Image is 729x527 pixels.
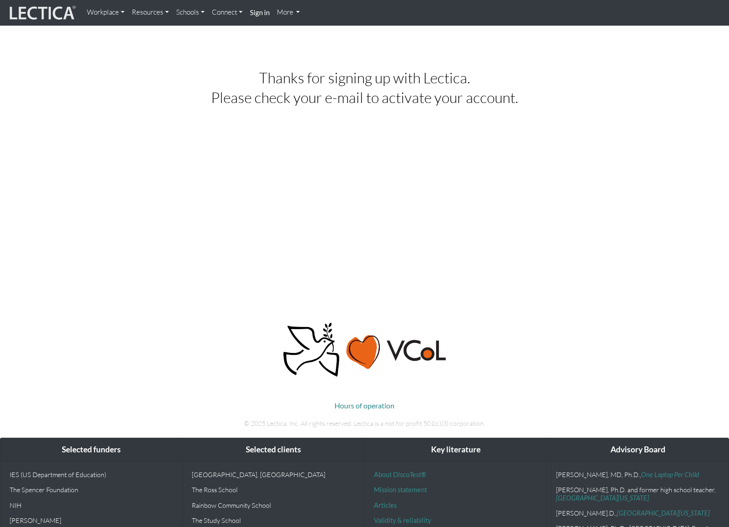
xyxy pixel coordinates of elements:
p: [PERSON_NAME] [10,516,173,524]
p: [PERSON_NAME].D., [556,509,719,517]
a: About DiscoTest® [374,471,426,478]
p: The Ross School [192,486,355,494]
p: [PERSON_NAME], Ph.D. and former high school teacher, [556,486,719,502]
h2: Please check your e-mail to activate your account. [129,89,601,105]
p: IES (US Department of Education) [10,471,173,478]
p: [GEOGRAPHIC_DATA], [GEOGRAPHIC_DATA] [192,471,355,478]
a: Schools [173,4,208,22]
a: [GEOGRAPHIC_DATA][US_STATE] [617,509,710,517]
a: Articles [374,501,397,509]
strong: Sign in [250,8,270,16]
img: Peace, love, VCoL [281,321,448,378]
p: Rainbow Community School [192,501,355,509]
div: Selected clients [183,438,364,462]
div: Selected funders [0,438,182,462]
a: One Laptop Per Child [641,471,699,478]
p: [PERSON_NAME], MD, Ph.D., [556,471,719,478]
p: © 2025 Lectica, Inc. All rights reserved. Lectica is a not for profit 501(c)(3) corporation. [111,418,619,429]
a: Validity & reliability [374,516,431,524]
a: Mission statement [374,486,427,494]
a: Connect [208,4,246,22]
a: More [273,4,304,22]
img: lecticalive [7,4,76,22]
a: [GEOGRAPHIC_DATA][US_STATE] [556,494,649,502]
a: Workplace [83,4,128,22]
div: Advisory Board [547,438,729,462]
p: The Study School [192,516,355,524]
a: Sign in [246,4,273,22]
p: The Spencer Foundation [10,486,173,494]
p: NIH [10,501,173,509]
div: Key literature [365,438,546,462]
h2: Thanks for signing up with Lectica. [129,70,601,86]
a: Resources [128,4,173,22]
a: Hours of operation [335,401,394,410]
